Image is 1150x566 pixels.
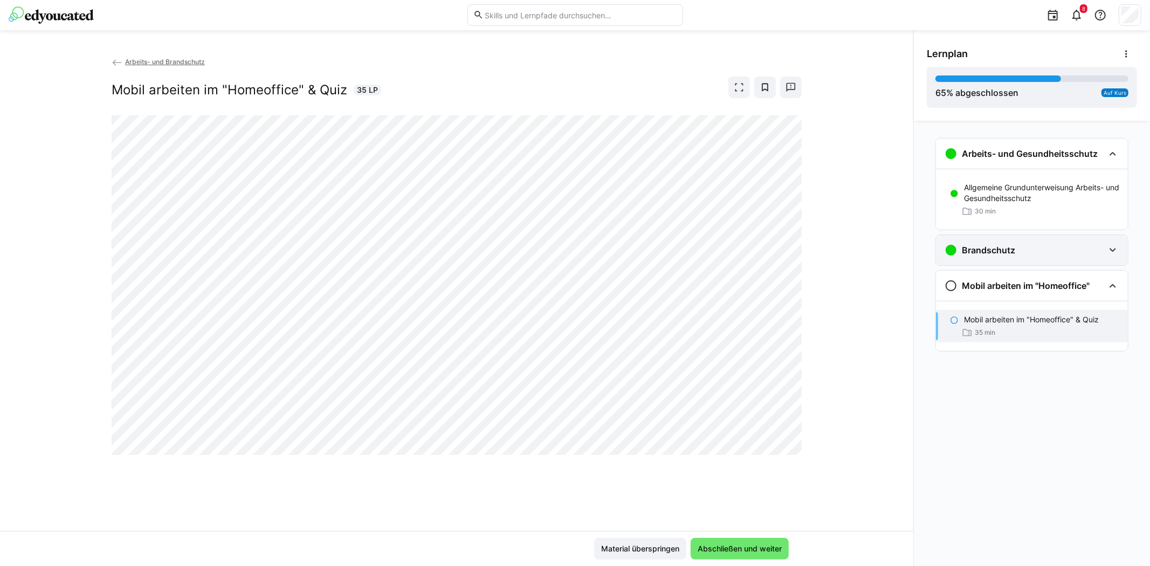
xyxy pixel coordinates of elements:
[594,538,686,560] button: Material überspringen
[964,182,1119,204] p: Allgemeine Grundunterweisung Arbeits- und Gesundheitsschutz
[1082,5,1085,12] span: 8
[927,48,968,60] span: Lernplan
[125,58,205,66] span: Arbeits- und Brandschutz
[962,280,1090,291] h3: Mobil arbeiten im "Homeoffice"
[1104,89,1126,96] span: Auf Kurs
[962,148,1098,159] h3: Arbeits- und Gesundheitsschutz
[600,543,681,554] span: Material überspringen
[112,58,205,66] a: Arbeits- und Brandschutz
[696,543,783,554] span: Abschließen und weiter
[691,538,789,560] button: Abschließen und weiter
[357,85,378,95] span: 35 LP
[975,207,996,216] span: 30 min
[935,87,946,98] span: 65
[964,314,1099,325] p: Mobil arbeiten im "Homeoffice" & Quiz
[975,328,995,337] span: 35 min
[112,82,347,98] h2: Mobil arbeiten im "Homeoffice" & Quiz
[484,10,677,20] input: Skills und Lernpfade durchsuchen…
[935,86,1018,99] div: % abgeschlossen
[962,245,1015,256] h3: Brandschutz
